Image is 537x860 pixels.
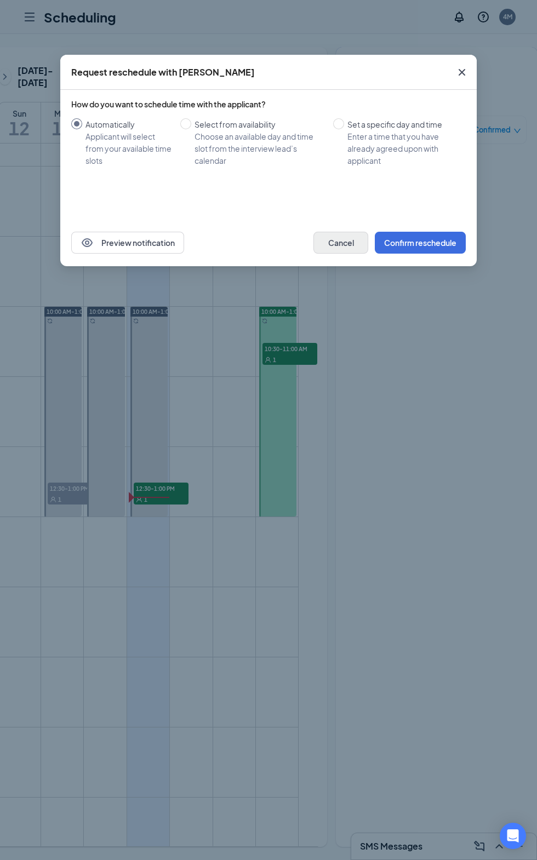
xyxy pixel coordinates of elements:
div: Applicant will select from your available time slots [85,130,172,167]
svg: Eye [81,236,94,249]
div: How do you want to schedule time with the applicant? [71,99,466,110]
button: Cancel [313,232,368,254]
div: Select from availability [195,118,324,130]
button: Close [447,55,477,90]
div: Open Intercom Messenger [500,823,526,849]
div: Set a specific day and time [347,118,457,130]
svg: Cross [455,66,469,79]
div: Enter a time that you have already agreed upon with applicant [347,130,457,167]
div: Request reschedule with [PERSON_NAME] [71,66,255,78]
button: EyePreview notification [71,232,184,254]
div: Choose an available day and time slot from the interview lead’s calendar [195,130,324,167]
div: Automatically [85,118,172,130]
button: Confirm reschedule [375,232,466,254]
